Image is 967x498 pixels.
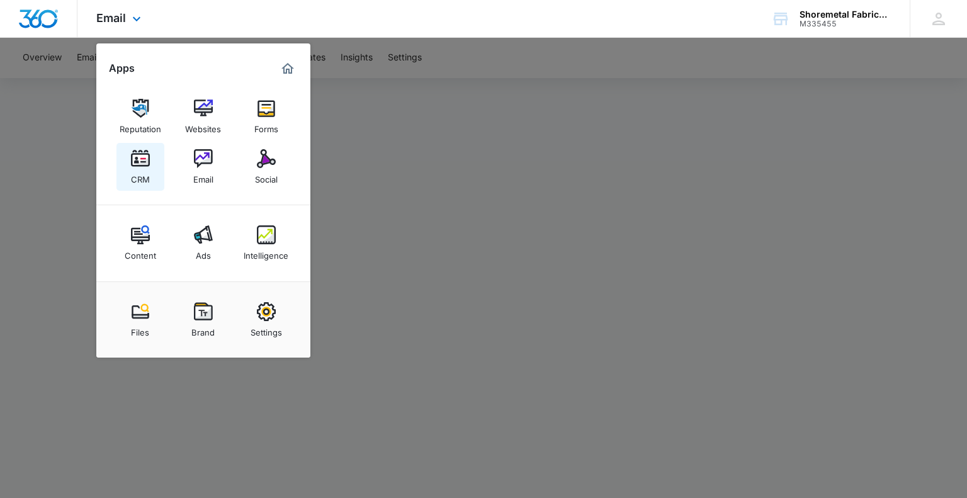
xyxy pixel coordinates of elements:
div: Forms [254,118,278,134]
div: Intelligence [244,244,288,261]
a: CRM [116,143,164,191]
div: Settings [251,321,282,337]
a: Forms [242,93,290,140]
div: Reputation [120,118,161,134]
div: CRM [131,168,150,184]
a: Email [179,143,227,191]
a: Ads [179,219,227,267]
div: Brand [191,321,215,337]
div: Email [193,168,213,184]
div: account name [800,9,891,20]
div: Ads [196,244,211,261]
a: Content [116,219,164,267]
a: Reputation [116,93,164,140]
a: Websites [179,93,227,140]
div: Social [255,168,278,184]
a: Intelligence [242,219,290,267]
a: Social [242,143,290,191]
div: Files [131,321,149,337]
div: account id [800,20,891,28]
a: Settings [242,296,290,344]
span: Email [96,11,126,25]
a: Marketing 360® Dashboard [278,59,298,79]
h2: Apps [109,62,135,74]
div: Websites [185,118,221,134]
a: Files [116,296,164,344]
div: Content [125,244,156,261]
a: Brand [179,296,227,344]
